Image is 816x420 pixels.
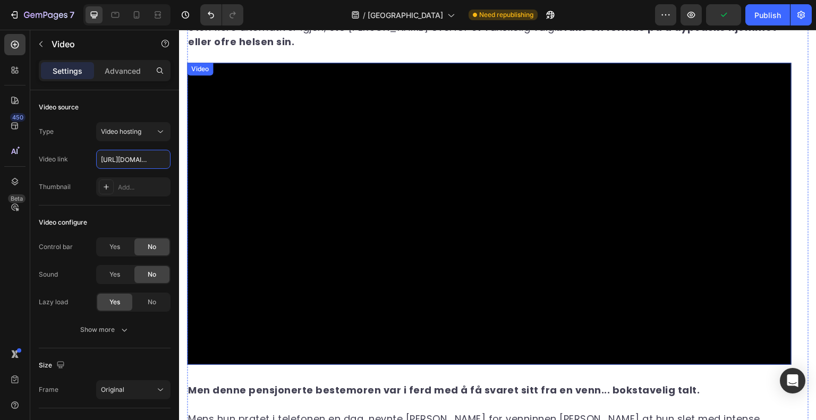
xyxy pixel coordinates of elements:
[52,38,142,50] p: Video
[754,10,781,21] div: Publish
[118,183,168,192] div: Add...
[101,127,141,135] span: Video hosting
[39,242,73,252] div: Control bar
[70,8,74,21] p: 7
[39,182,71,192] div: Thumbnail
[745,4,790,25] button: Publish
[101,385,124,393] span: Original
[53,65,82,76] p: Settings
[39,385,58,395] div: Frame
[368,10,443,21] span: [GEOGRAPHIC_DATA]
[363,10,365,21] span: /
[80,324,130,335] div: Show more
[10,35,32,44] div: Video
[39,102,79,112] div: Video source
[96,150,171,169] input: Insert video url here
[39,297,68,307] div: Lazy load
[148,297,156,307] span: No
[179,30,816,420] iframe: Design area
[105,65,141,76] p: Advanced
[148,270,156,279] span: No
[39,127,54,136] div: Type
[96,380,171,399] button: Original
[109,242,120,252] span: Yes
[479,10,533,20] span: Need republishing
[8,194,25,203] div: Beta
[39,358,67,373] div: Size
[39,270,58,279] div: Sound
[200,4,243,25] div: Undo/Redo
[39,320,171,339] button: Show more
[39,155,68,164] div: Video link
[780,368,805,393] div: Open Intercom Messenger
[39,218,87,227] div: Video configure
[9,354,521,367] strong: Men denne pensjonerte bestemoren var i ferd med å få svaret sitt fra en venn... bokstavelig talt.
[109,270,120,279] span: Yes
[96,122,171,141] button: Video hosting
[109,297,120,307] span: Yes
[148,242,156,252] span: No
[10,113,25,122] div: 450
[8,33,613,335] video: Video
[4,4,79,25] button: 7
